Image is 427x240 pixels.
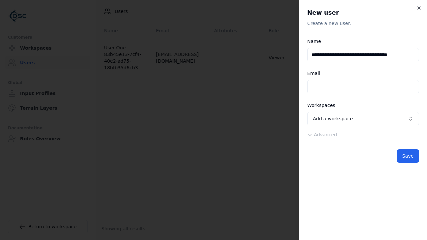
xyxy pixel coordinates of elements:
h2: New user [307,8,419,17]
label: Name [307,39,321,44]
p: Create a new user. [307,20,419,27]
label: Workspaces [307,103,335,108]
button: Save [397,149,419,163]
span: Add a workspace … [313,115,359,122]
button: Advanced [307,131,337,138]
span: Advanced [314,132,337,137]
label: Email [307,71,320,76]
